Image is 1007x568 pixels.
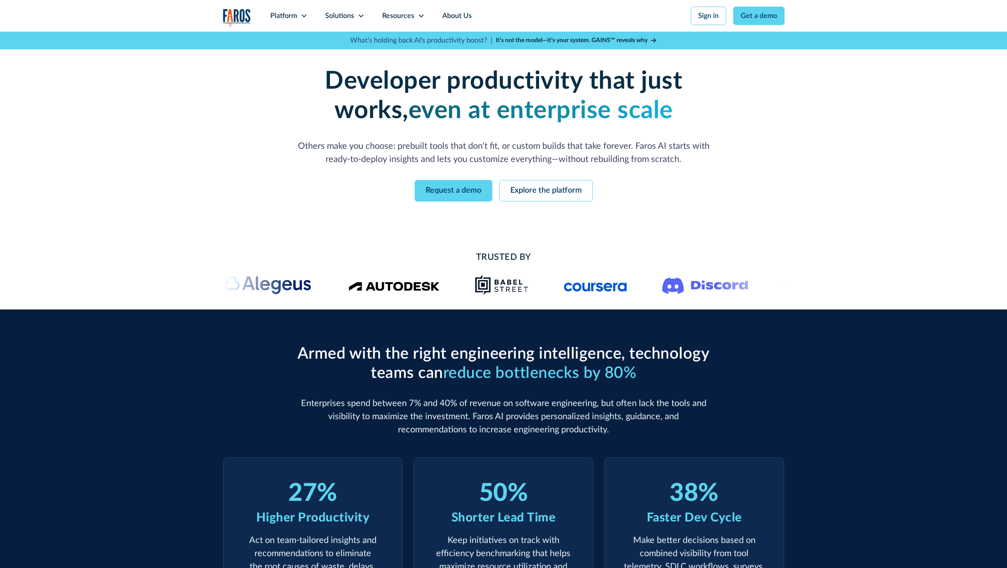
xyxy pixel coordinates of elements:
div: 38 [670,479,698,508]
div: % [508,479,528,508]
strong: It’s not the model—it’s your system. GAINS™ reveals why [496,37,648,43]
a: Request a demo [415,180,492,201]
div: Resources [382,11,414,21]
p: What's holding back AI's productivity boost? | [350,35,492,46]
div: Solutions [325,11,354,21]
img: Logo of the communication platform Discord. [662,276,748,294]
h2: Trusted By [293,251,714,264]
a: Sign in [691,7,726,25]
p: Enterprises spend between 7% and 40% of revenue on software engineering, but often lack the tools... [293,397,714,436]
img: Babel Street logo png [475,274,529,295]
img: Logo of the online learning platform Coursera. [564,278,627,292]
h2: Armed with the right engineering intelligence, technology teams can [293,345,714,382]
strong: Developer productivity that just works, [325,69,682,123]
p: Others make you choose: prebuilt tools that don't fit, or custom builds that take forever. Faros ... [293,140,714,166]
img: Logo of the analytics and reporting company Faros. [223,9,251,27]
div: Faster Dev Cycle [647,508,742,527]
img: Logo of the design software company Autodesk. [348,279,440,291]
a: Get a demo [733,7,785,25]
div: Platform [270,11,297,21]
div: % [698,479,719,508]
div: % [317,479,337,508]
div: 27 [288,479,317,508]
div: 50 [479,479,508,508]
a: It’s not the model—it’s your system. GAINS™ reveals why [496,36,657,45]
div: Higher Productivity [256,508,370,527]
span: reduce bottlenecks by 80% [443,365,637,381]
div: Shorter Lead Time [452,508,556,527]
strong: even at enterprise scale [409,98,673,123]
a: home [223,9,251,27]
a: Explore the platform [499,180,593,201]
